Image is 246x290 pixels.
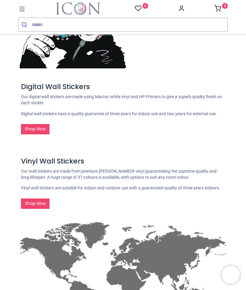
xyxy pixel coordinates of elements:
[56,2,100,15] img: Icon Wall Stickers
[214,7,228,12] a: 0
[21,185,225,191] p: Vinyl wall stickers are suitable for indoor and outdoor use with a guaranteed quality of three ye...
[135,5,148,12] a: 0
[56,2,100,15] a: Logo of Icon Wall Stickers
[21,111,225,117] p: Digital wall stickers have a quality guarantee of three years for indoor use and two years for ex...
[142,3,148,9] sup: 0
[21,168,225,180] p: Our wall stickers are made from premium [PERSON_NAME]® vinyl guaranteeing the supreme quality and...
[21,199,50,209] a: Shop Now
[222,266,240,284] iframe: Brevo live chat
[178,7,185,12] a: Account Info
[21,82,225,91] h3: Digital Wall Stickers
[222,3,228,9] sup: 0
[19,18,32,31] button: Submit
[21,124,50,134] a: Shop Now
[21,156,225,166] h3: Vinyl Wall Stickers
[21,94,225,106] p: Our digital wall stickers are made using Mactac white vinyl and HP Printers to give a superb qual...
